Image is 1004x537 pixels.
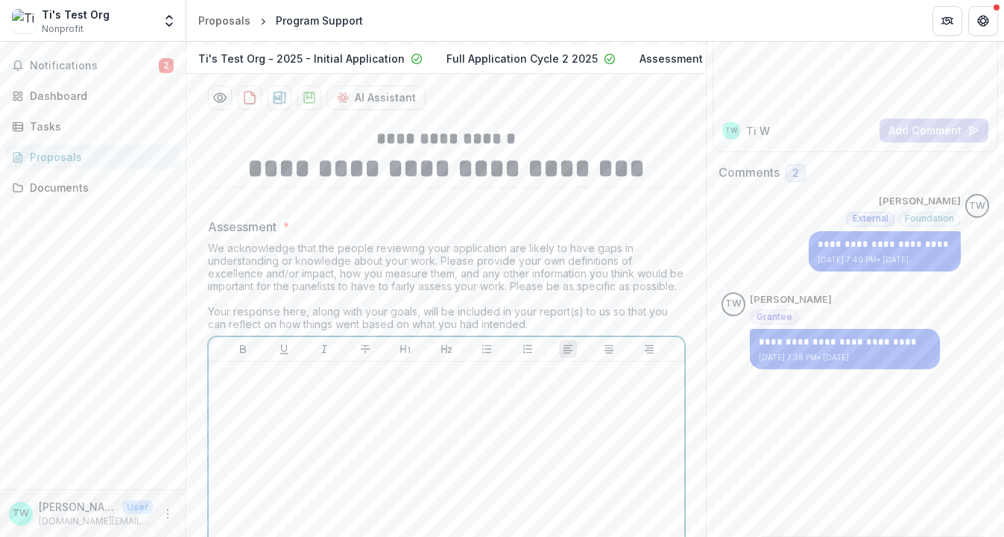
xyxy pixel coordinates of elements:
div: Program Support [276,13,363,28]
p: [PERSON_NAME] [879,194,961,209]
p: Assessment [208,218,277,236]
p: User [122,500,153,514]
a: Dashboard [6,84,180,108]
button: Align Right [640,340,658,358]
p: [DATE] 7:38 PM • [DATE] [759,352,931,363]
p: [PERSON_NAME] [750,292,832,307]
div: Proposals [198,13,250,28]
span: Foundation [905,213,954,224]
div: Tasks [30,119,168,134]
button: Strike [356,340,374,358]
button: Notifications2 [6,54,180,78]
a: Proposals [6,145,180,169]
p: [DATE] 7:40 PM • [DATE] [818,254,952,266]
button: Heading 2 [438,340,455,358]
button: download-proposal [297,86,321,110]
div: Ti Wilhelm [13,509,29,518]
button: Underline [275,340,293,358]
button: Italicize [315,340,333,358]
button: Bold [234,340,252,358]
p: Ti's Test Org - 2025 - Initial Application [198,51,405,66]
span: 2 [159,58,174,73]
button: AI Assistant [327,86,426,110]
h2: Comments [719,166,780,180]
div: Proposals [30,149,168,165]
button: More [159,505,177,523]
span: Notifications [30,60,159,72]
p: Ti W [746,123,770,139]
button: Bullet List [478,340,496,358]
button: Get Help [968,6,998,36]
button: Preview 4643cee4-a0d1-4553-86d5-d935e9c09484-3.pdf [208,86,232,110]
span: Grantee [757,312,792,322]
span: 2 [792,167,799,180]
button: download-proposal [238,86,262,110]
button: Add Comment [880,119,988,142]
button: Align Center [600,340,618,358]
p: [PERSON_NAME] [39,499,116,515]
button: Open entity switcher [159,6,180,36]
a: Documents [6,175,180,200]
button: Align Left [559,340,577,358]
div: Ti's Test Org [42,7,110,22]
div: Ti Wilhelm [725,299,742,309]
button: Partners [932,6,962,36]
div: Ti Wilhelm [725,127,738,134]
span: Nonprofit [42,22,83,36]
nav: breadcrumb [192,10,369,31]
div: Ti Wilhelm [969,201,985,211]
button: Ordered List [519,340,537,358]
div: Documents [30,180,168,195]
button: download-proposal [268,86,291,110]
p: Full Application Cycle 2 2025 [446,51,598,66]
img: Ti's Test Org [12,9,36,33]
button: Heading 1 [397,340,414,358]
a: Tasks [6,114,180,139]
p: [DOMAIN_NAME][EMAIL_ADDRESS][DOMAIN_NAME] [39,515,153,528]
p: Assessment for Early Awards [640,51,790,66]
span: External [853,213,888,224]
div: We acknowledge that the people reviewing your application are likely to have gaps in understandin... [208,242,685,336]
div: Dashboard [30,88,168,104]
a: Proposals [192,10,256,31]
